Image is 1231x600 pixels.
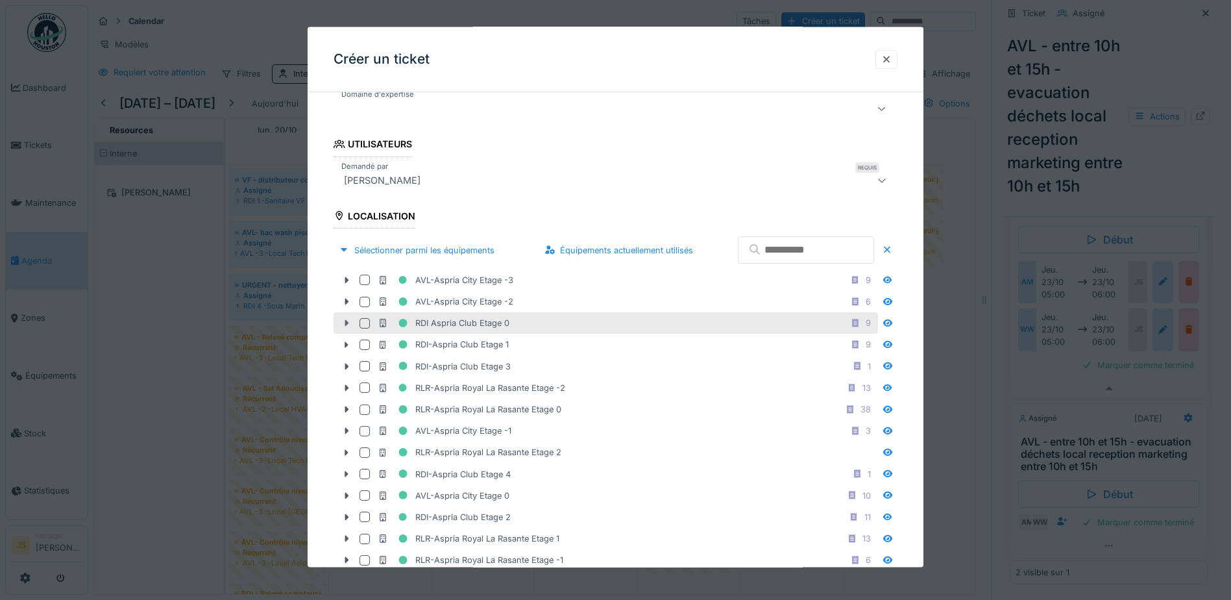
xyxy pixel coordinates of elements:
div: 1 [868,360,871,372]
div: RLR-Aspria Royal La Rasante Etage -2 [378,379,565,395]
div: RLR-Aspria Royal La Rasante Etage -1 [378,552,563,568]
div: RDI-Aspria Club Etage 3 [378,358,511,374]
div: 3 [866,425,871,437]
div: 6 [866,554,871,566]
div: 13 [862,381,871,394]
div: 38 [860,403,871,416]
div: Sélectionner parmi les équipements [334,241,500,258]
label: Demandé par [339,160,391,171]
div: AVL-Aspria City Etage -3 [378,271,513,288]
div: RLR-Aspria Royal La Rasante Etage 2 [378,444,561,460]
div: RDI Aspria Club Etage 0 [378,315,509,331]
div: Localisation [334,206,415,228]
div: RDI-Aspria Club Etage 4 [378,466,511,482]
div: 9 [866,317,871,329]
div: Équipements actuellement utilisés [539,241,698,258]
div: RDI-Aspria Club Etage 1 [378,336,509,353]
div: Requis [855,162,879,172]
div: 9 [866,338,871,351]
div: AVL-Aspria City Etage -1 [378,423,511,439]
div: 6 [866,295,871,308]
div: AVL-Aspria City Etage 0 [378,487,509,503]
div: RDI-Aspria Club Etage 2 [378,508,511,525]
div: AVL-Aspria City Etage -2 [378,294,513,310]
div: RLR-Aspria Royal La Rasante Etage 1 [378,531,559,547]
div: Utilisateurs [334,134,412,156]
div: [PERSON_NAME] [339,172,426,188]
div: 13 [862,532,871,545]
div: 9 [866,273,871,286]
div: 1 [868,468,871,480]
h3: Créer un ticket [334,51,430,68]
div: 11 [864,510,871,523]
label: Domaine d'expertise [339,89,417,100]
div: 10 [862,489,871,501]
div: RLR-Aspria Royal La Rasante Etage 0 [378,401,561,418]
